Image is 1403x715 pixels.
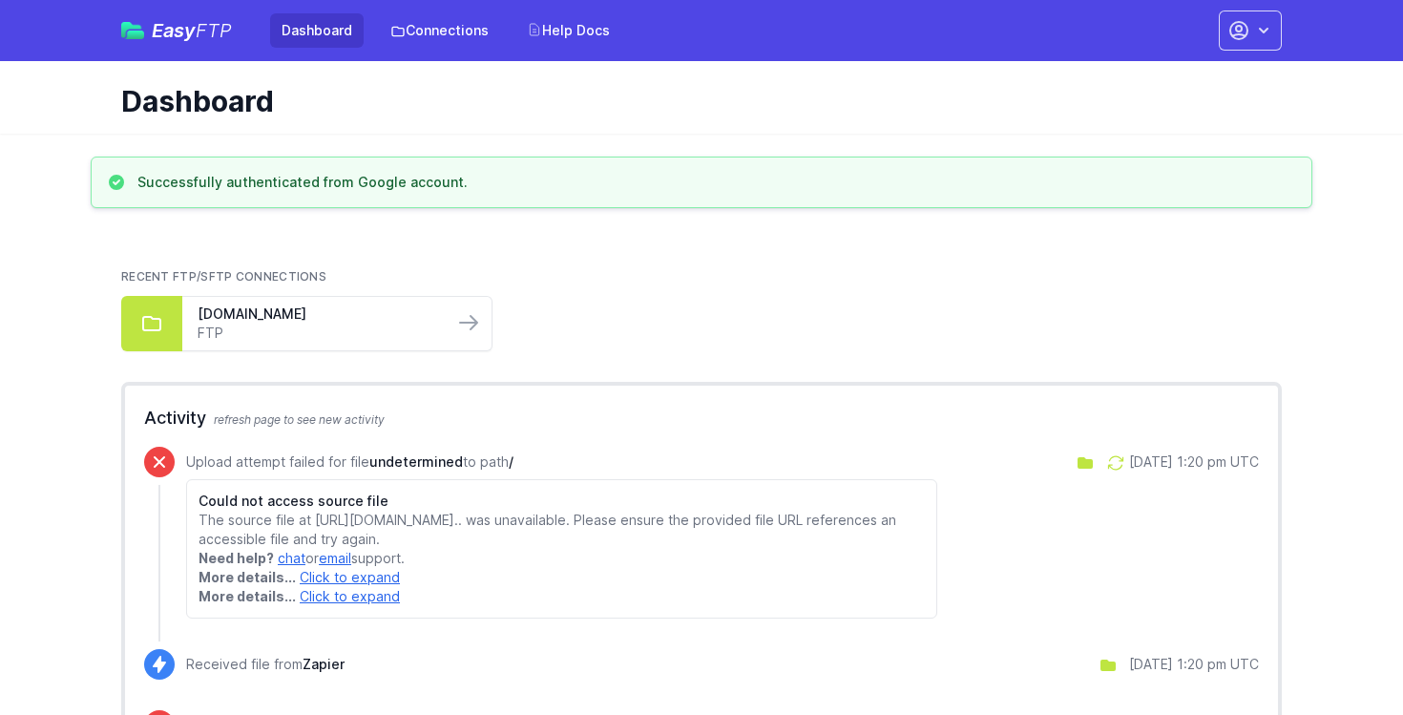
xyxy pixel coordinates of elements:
h2: Activity [144,405,1259,431]
a: chat [278,550,305,566]
h1: Dashboard [121,84,1267,118]
strong: More details... [199,569,296,585]
h6: Could not access source file [199,492,925,511]
span: refresh page to see new activity [214,412,385,427]
a: Help Docs [515,13,621,48]
p: Received file from [186,655,345,674]
a: [DOMAIN_NAME] [198,305,438,324]
div: [DATE] 1:20 pm UTC [1129,452,1259,472]
a: Dashboard [270,13,364,48]
a: Click to expand [300,588,400,604]
strong: Need help? [199,550,274,566]
div: [DATE] 1:20 pm UTC [1129,655,1259,674]
a: email [319,550,351,566]
p: Upload attempt failed for file to path [186,452,937,472]
a: FTP [198,324,438,343]
p: or support. [199,549,925,568]
p: The source file at [URL][DOMAIN_NAME].. was unavailable. Please ensure the provided file URL refe... [199,511,925,549]
span: undetermined [369,453,463,470]
h2: Recent FTP/SFTP Connections [121,269,1282,284]
strong: More details... [199,588,296,604]
a: Click to expand [300,569,400,585]
span: FTP [196,19,232,42]
span: Easy [152,21,232,40]
a: Connections [379,13,500,48]
span: Zapier [303,656,345,672]
a: EasyFTP [121,21,232,40]
img: easyftp_logo.png [121,22,144,39]
h3: Successfully authenticated from Google account. [137,173,468,192]
span: / [509,453,513,470]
